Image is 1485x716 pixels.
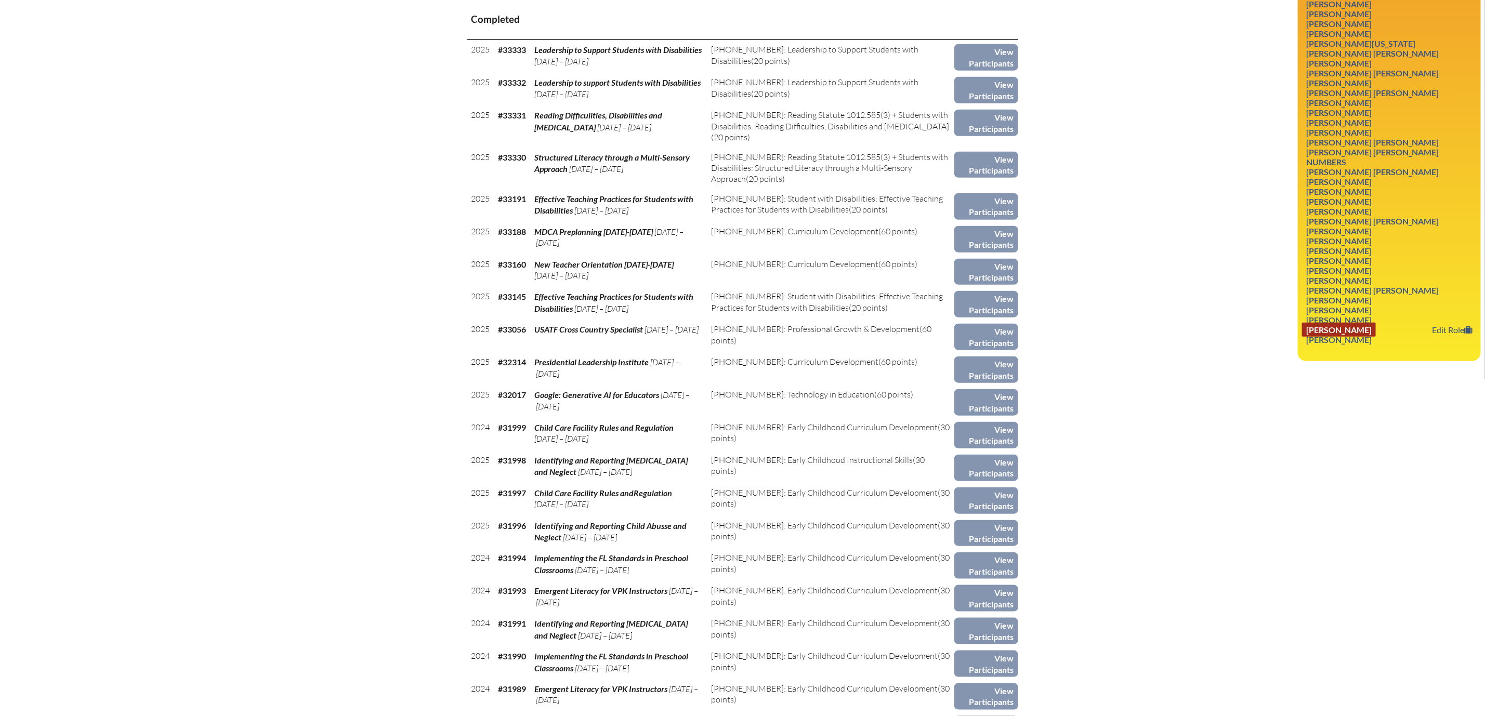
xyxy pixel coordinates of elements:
[1302,333,1376,347] a: [PERSON_NAME]
[954,44,1018,71] a: View Participants
[707,450,954,483] td: (30 points)
[498,324,527,334] b: #33056
[1302,313,1376,327] a: [PERSON_NAME]
[707,352,954,385] td: (60 points)
[498,390,527,400] b: #32017
[711,152,948,184] span: [PHONE_NUMBER]: Reading Statute 1012.585(3) + Students with Disabilities: Structured Literacy thr...
[1302,254,1376,268] a: [PERSON_NAME]
[954,356,1018,383] a: View Participants
[711,226,878,236] span: [PHONE_NUMBER]: Curriculum Development
[954,683,1018,710] a: View Participants
[535,77,701,87] span: Leadership to support Students with Disabilities
[535,422,674,432] span: Child Care Facility Rules and Regulation
[707,646,954,679] td: (30 points)
[711,552,938,563] span: [PHONE_NUMBER]: Early Childhood Curriculum Development
[467,73,494,105] td: 2025
[711,291,943,312] span: [PHONE_NUMBER]: Student with Disabilities: Effective Teaching Practices for Students with Disabil...
[954,520,1018,547] a: View Participants
[707,614,954,646] td: (30 points)
[498,152,527,162] b: #33330
[563,532,617,542] span: [DATE] – [DATE]
[467,189,494,222] td: 2025
[1302,165,1443,179] a: [PERSON_NAME] [PERSON_NAME]
[645,324,699,335] span: [DATE] – [DATE]
[707,148,954,189] td: (20 points)
[1302,224,1376,238] a: [PERSON_NAME]
[1302,115,1376,129] a: [PERSON_NAME]
[498,194,527,204] b: #33191
[707,516,954,549] td: (30 points)
[498,586,527,595] b: #31993
[954,455,1018,481] a: View Participants
[467,385,494,418] td: 2025
[954,291,1018,317] a: View Participants
[1302,17,1376,31] a: [PERSON_NAME]
[1302,303,1376,317] a: [PERSON_NAME]
[1302,263,1376,277] a: [PERSON_NAME]
[467,646,494,679] td: 2024
[1302,36,1420,50] a: [PERSON_NAME][US_STATE]
[467,148,494,189] td: 2025
[575,205,629,216] span: [DATE] – [DATE]
[535,259,674,269] span: New Teacher Orientation [DATE]-[DATE]
[1302,234,1376,248] a: [PERSON_NAME]
[575,565,629,575] span: [DATE] – [DATE]
[579,630,633,641] span: [DATE] – [DATE]
[711,44,918,65] span: [PHONE_NUMBER]: Leadership to Support Students with Disabilities
[711,683,938,694] span: [PHONE_NUMBER]: Early Childhood Curriculum Development
[954,226,1018,253] a: View Participants
[535,227,653,236] span: MDCA Preplanning [DATE]-[DATE]
[1302,66,1443,80] a: [PERSON_NAME] [PERSON_NAME]
[467,222,494,255] td: 2025
[498,227,527,236] b: #33188
[954,552,1018,579] a: View Participants
[498,618,527,628] b: #31991
[535,455,688,476] span: Identifying and Reporting [MEDICAL_DATA] and Neglect
[535,110,663,131] span: Reading Difficulities, Disabilities and [MEDICAL_DATA]
[498,684,527,694] b: #31989
[535,521,687,542] span: Identifying and Reporting Child Abusse and Neglect
[498,488,527,498] b: #31997
[575,663,629,673] span: [DATE] – [DATE]
[498,357,527,367] b: #32314
[954,389,1018,416] a: View Participants
[535,227,684,248] span: [DATE] – [DATE]
[707,287,954,320] td: (20 points)
[535,357,680,378] span: [DATE] – [DATE]
[711,585,938,595] span: [PHONE_NUMBER]: Early Childhood Curriculum Development
[467,352,494,385] td: 2025
[1302,105,1376,120] a: [PERSON_NAME]
[535,618,688,640] span: Identifying and Reporting [MEDICAL_DATA] and Neglect
[1302,244,1376,258] a: [PERSON_NAME]
[535,89,589,99] span: [DATE] – [DATE]
[1428,323,1477,337] a: Edit Role
[711,259,878,269] span: [PHONE_NUMBER]: Curriculum Development
[467,287,494,320] td: 2025
[707,189,954,222] td: (20 points)
[579,467,633,477] span: [DATE] – [DATE]
[535,553,689,574] span: Implementing the FL Standards in Preschool Classrooms
[498,651,527,661] b: #31990
[535,586,699,607] span: [DATE] – [DATE]
[1302,323,1376,337] a: [PERSON_NAME]
[535,194,694,215] span: Effective Teaching Practices for Students with Disabilities
[954,259,1018,285] a: View Participants
[1302,283,1443,297] a: [PERSON_NAME] [PERSON_NAME]
[467,483,494,516] td: 2025
[1302,175,1376,189] a: [PERSON_NAME]
[535,45,702,55] span: Leadership to Support Students with Disabilities
[707,548,954,581] td: (30 points)
[711,520,938,531] span: [PHONE_NUMBER]: Early Childhood Curriculum Development
[467,548,494,581] td: 2024
[954,618,1018,644] a: View Participants
[1302,194,1376,208] a: [PERSON_NAME]
[1302,145,1477,169] a: [PERSON_NAME] [PERSON_NAME] Numbers
[1302,125,1376,139] a: [PERSON_NAME]
[498,521,527,531] b: #31996
[535,684,699,705] span: [DATE] – [DATE]
[498,77,527,87] b: #33332
[1302,56,1376,70] a: [PERSON_NAME]
[954,193,1018,220] a: View Participants
[535,651,689,672] span: Implementing the FL Standards in Preschool Classrooms
[498,259,527,269] b: #33160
